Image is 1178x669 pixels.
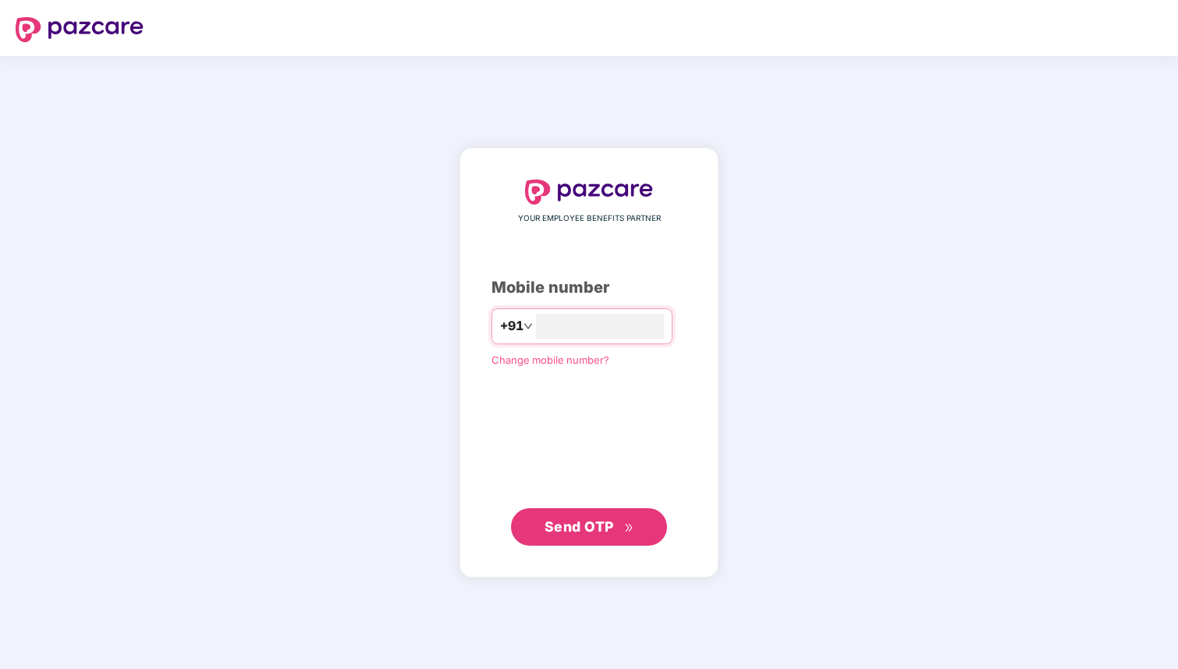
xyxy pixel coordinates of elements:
[523,322,533,331] span: down
[624,523,634,533] span: double-right
[511,508,667,546] button: Send OTPdouble-right
[16,17,144,42] img: logo
[525,180,653,205] img: logo
[500,316,523,336] span: +91
[491,354,609,366] a: Change mobile number?
[491,276,687,300] div: Mobile number
[518,212,661,225] span: YOUR EMPLOYEE BENEFITS PARTNER
[545,518,614,535] span: Send OTP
